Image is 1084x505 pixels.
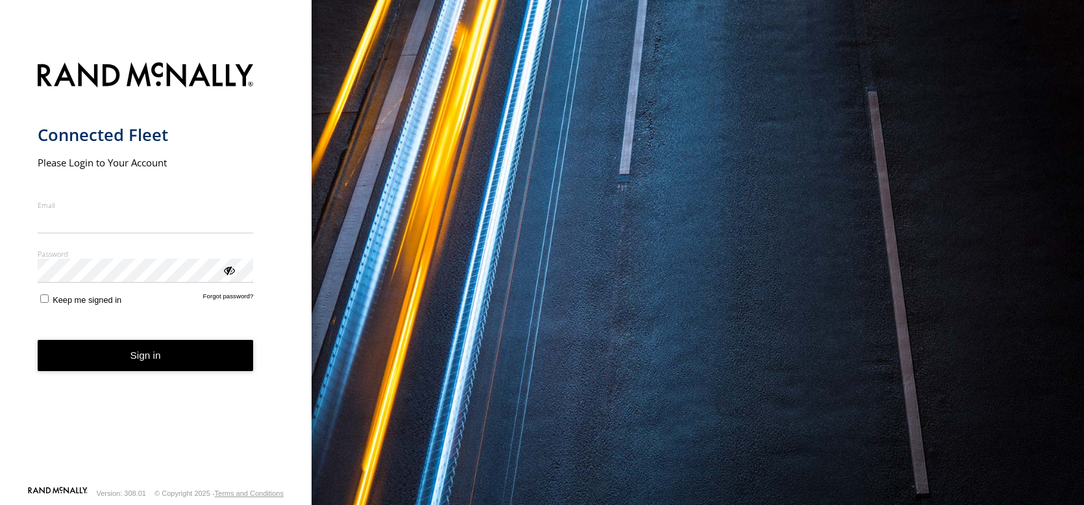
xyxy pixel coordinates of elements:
[40,294,49,303] input: Keep me signed in
[215,489,284,497] a: Terms and Conditions
[203,292,254,305] a: Forgot password?
[38,249,254,259] label: Password
[38,200,254,210] label: Email
[28,487,88,500] a: Visit our Website
[38,55,275,486] form: main
[154,489,284,497] div: © Copyright 2025 -
[38,60,254,93] img: Rand McNally
[222,263,235,276] div: ViewPassword
[38,124,254,146] h1: Connected Fleet
[97,489,146,497] div: Version: 308.01
[38,340,254,372] button: Sign in
[38,156,254,169] h2: Please Login to Your Account
[53,295,121,305] span: Keep me signed in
